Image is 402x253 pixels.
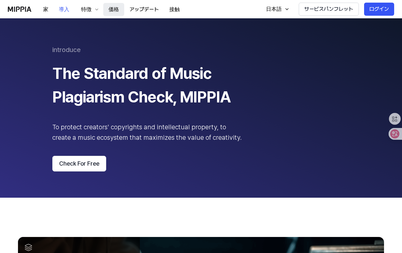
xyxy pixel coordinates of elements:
button: Check For Free [52,156,106,172]
font: 価格 [109,6,119,12]
a: アップデート [124,0,164,18]
button: 家 [38,3,54,16]
div: 日本語 [265,5,283,13]
a: Check For Free [52,156,350,172]
button: 日本語 [260,3,293,16]
font: 特徴 [81,6,92,12]
font: サービスパンフレット [304,6,353,12]
button: 価格 [103,3,124,16]
font: 家 [43,6,48,12]
button: アップデート [124,3,164,16]
font: 導入 [59,6,69,12]
div: The Standard of Music Plagiarism Check, MIPPIA [52,62,242,109]
font: アップデート [129,6,159,12]
button: 導入 [54,3,75,16]
img: ロゴ [8,7,31,12]
a: 導入 [54,0,75,18]
font: 接触 [169,6,180,12]
button: 接触 [164,3,185,16]
button: ログイン [364,3,394,16]
div: To protect creators' copyrights and intellectual property, to create a music ecosystem that maxim... [52,122,242,143]
button: サービスパンフレット [299,3,359,16]
font: ログイン [369,6,389,12]
button: 特徴 [75,3,103,16]
div: introduce [52,45,350,55]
